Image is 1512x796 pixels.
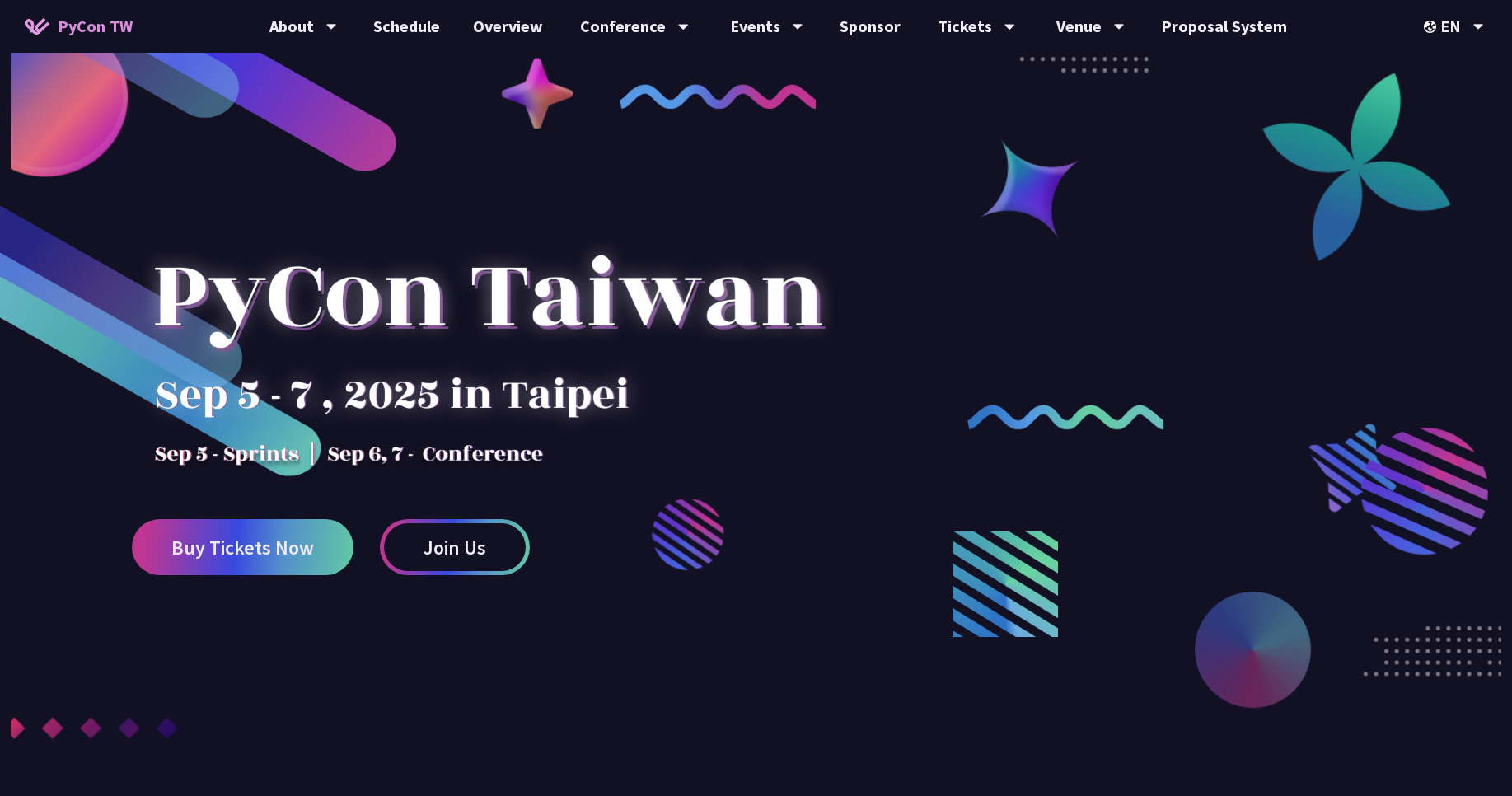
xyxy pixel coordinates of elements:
[967,405,1164,429] img: curly-2.e802c9f.png
[424,537,486,558] span: Join Us
[132,519,353,575] a: Buy Tickets Now
[25,18,49,35] img: Home icon of PyCon TW 2025
[171,537,314,558] span: Buy Tickets Now
[1424,21,1440,33] img: Locale Icon
[620,84,817,109] img: curly-1.ebdbada.png
[380,519,530,575] a: Join Us
[58,14,133,39] span: PyCon TW
[8,6,149,47] a: PyCon TW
